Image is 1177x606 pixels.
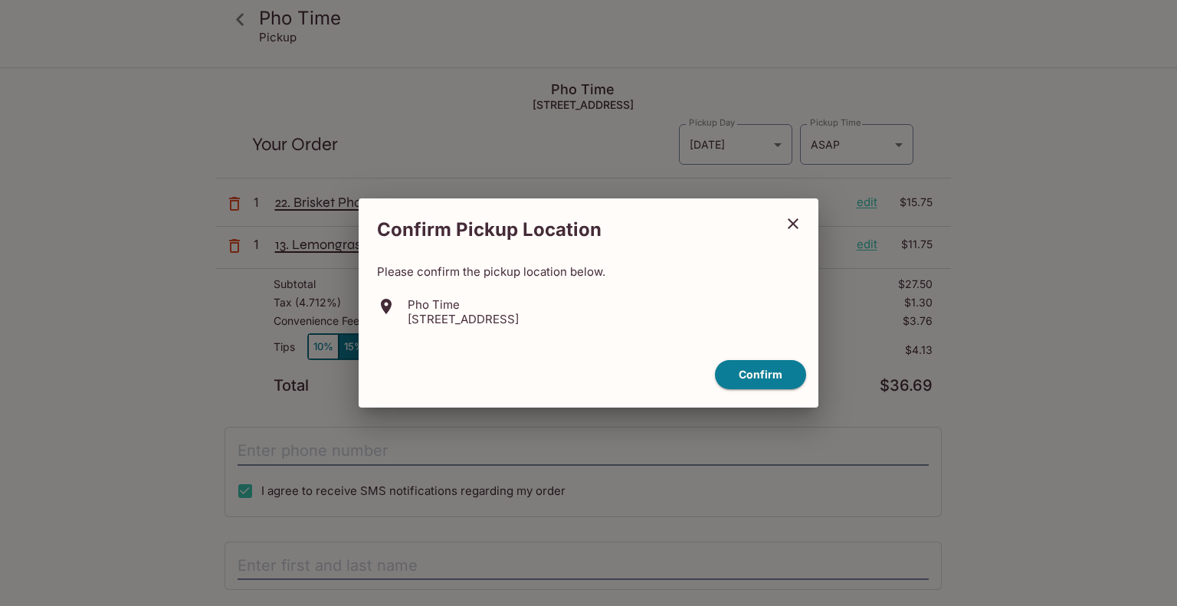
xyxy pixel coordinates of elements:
p: [STREET_ADDRESS] [408,312,519,326]
h2: Confirm Pickup Location [359,211,774,249]
p: Pho Time [408,297,519,312]
button: close [774,205,812,243]
button: confirm [715,360,806,390]
p: Please confirm the pickup location below. [377,264,800,279]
